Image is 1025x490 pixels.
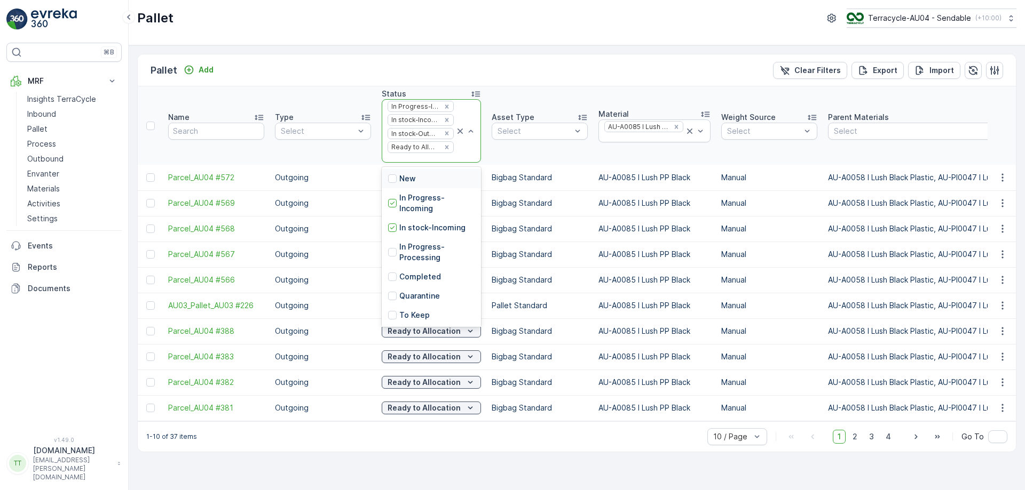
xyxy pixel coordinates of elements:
a: Parcel_AU04 #569 [168,198,264,208]
input: Search [168,123,264,140]
p: Export [873,65,897,76]
a: Envanter [23,166,122,181]
td: Manual [716,267,823,293]
button: Ready to Allocation [382,376,481,389]
div: Toggle Row Selected [146,224,155,233]
p: Materials [27,183,60,194]
p: Process [27,139,56,149]
td: Manual [716,395,823,421]
td: Outgoing [270,344,376,369]
td: AU-A0085 I Lush PP Black [593,165,716,190]
button: Clear Filters [773,62,847,79]
a: Pallet [23,122,122,136]
span: AU03_Pallet_AU03 #226 [168,300,264,311]
a: Events [6,235,122,256]
span: 3 [864,430,879,444]
p: Terracycle-AU04 - Sendable [868,13,971,23]
td: AU-A0085 I Lush PP Black [593,369,716,395]
a: Parcel_AU04 #382 [168,377,264,388]
a: Parcel_AU04 #381 [168,403,264,413]
p: Clear Filters [794,65,841,76]
a: Parcel_AU04 #388 [168,326,264,336]
div: Remove In Progress-Incoming [441,102,453,111]
p: [EMAIL_ADDRESS][PERSON_NAME][DOMAIN_NAME] [33,456,112,481]
a: Materials [23,181,122,196]
p: Type [275,112,294,123]
button: TT[DOMAIN_NAME][EMAIL_ADDRESS][PERSON_NAME][DOMAIN_NAME] [6,445,122,481]
p: Asset Type [492,112,534,123]
p: Pallet [151,63,177,78]
p: Weight Source [721,112,776,123]
p: Activities [27,198,60,209]
td: Bigbag Standard [486,242,593,267]
p: Pallet [27,124,48,134]
td: Outgoing [270,267,376,293]
div: Toggle Row Selected [146,173,155,182]
td: Outgoing [270,318,376,344]
img: terracycle_logo.png [847,12,864,24]
td: Outgoing [270,293,376,318]
p: Name [168,112,190,123]
p: Ready to Allocation [388,377,461,388]
div: In stock-Outgoing [388,128,440,139]
td: AU-A0085 I Lush PP Black [593,267,716,293]
button: Add [179,63,218,76]
button: MRF [6,70,122,92]
p: Add [199,65,214,75]
p: MRF [28,76,100,86]
a: Inbound [23,107,122,122]
p: Ready to Allocation [388,403,461,413]
a: Activities [23,196,122,211]
span: 4 [881,430,896,444]
div: Toggle Row Selected [146,352,155,361]
td: AU-A0085 I Lush PP Black [593,318,716,344]
td: Bigbag Standard [486,267,593,293]
td: AU-A0085 I Lush PP Black [593,395,716,421]
button: Terracycle-AU04 - Sendable(+10:00) [847,9,1016,28]
td: Bigbag Standard [486,165,593,190]
p: In stock-Incoming [399,222,466,233]
img: logo [6,9,28,30]
p: Select [727,126,801,136]
p: 1-10 of 37 items [146,432,197,441]
div: In stock-Incoming [388,115,440,125]
div: Toggle Row Selected [146,250,155,259]
td: Bigbag Standard [486,395,593,421]
p: In Progress-Processing [399,242,475,263]
div: AU-A0085 I Lush PP Black [605,122,669,132]
a: Parcel_AU04 #566 [168,275,264,285]
p: Parent Materials [828,112,889,123]
td: AU-A0085 I Lush PP Black [593,216,716,242]
div: In Progress-Incoming [388,101,440,111]
a: Reports [6,256,122,278]
p: In Progress-Incoming [399,192,475,214]
div: Toggle Row Selected [146,276,155,284]
p: Select [281,126,354,136]
div: Remove In stock-Outgoing [441,129,453,138]
p: Ready to Allocation [388,351,461,362]
a: Parcel_AU04 #383 [168,351,264,362]
td: Bigbag Standard [486,216,593,242]
p: New [399,173,416,184]
p: Quarantine [399,291,440,301]
td: Manual [716,293,823,318]
td: AU-A0085 I Lush PP Black [593,190,716,216]
td: Manual [716,369,823,395]
div: Toggle Row Selected [146,378,155,387]
img: logo_light-DOdMpM7g.png [31,9,77,30]
span: v 1.49.0 [6,437,122,443]
td: Manual [716,216,823,242]
div: TT [9,455,26,472]
span: Parcel_AU04 #572 [168,172,264,183]
td: Outgoing [270,216,376,242]
p: ⌘B [104,48,114,57]
div: Ready to Allocation [388,142,440,152]
td: Outgoing [270,190,376,216]
td: Manual [716,242,823,267]
p: Insights TerraCycle [27,94,96,105]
